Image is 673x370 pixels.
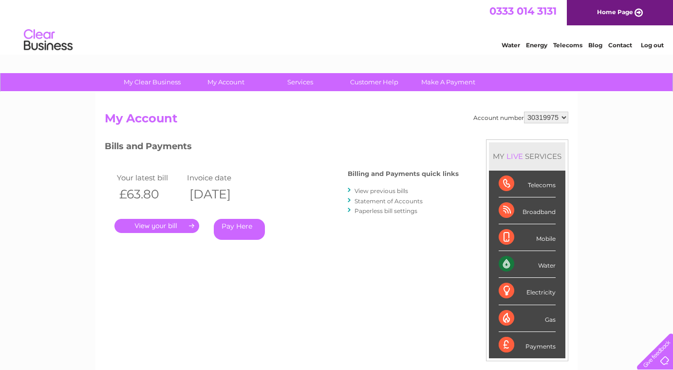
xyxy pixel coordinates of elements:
div: LIVE [505,152,525,161]
img: logo.png [23,25,73,55]
a: View previous bills [355,187,408,195]
div: Telecoms [499,171,556,197]
div: Mobile [499,224,556,251]
a: Customer Help [334,73,414,91]
td: Invoice date [185,171,255,184]
a: Energy [526,41,547,49]
a: My Clear Business [112,73,192,91]
th: £63.80 [114,184,185,204]
h4: Billing and Payments quick links [348,170,459,177]
h3: Bills and Payments [105,139,459,156]
a: Water [502,41,520,49]
th: [DATE] [185,184,255,204]
a: Statement of Accounts [355,197,423,205]
div: Account number [473,112,568,123]
div: MY SERVICES [489,142,565,170]
a: 0333 014 3131 [489,5,557,17]
a: Contact [608,41,632,49]
a: . [114,219,199,233]
a: My Account [186,73,266,91]
a: Paperless bill settings [355,207,417,214]
div: Payments [499,332,556,358]
a: Services [260,73,340,91]
div: Electricity [499,278,556,305]
h2: My Account [105,112,568,130]
a: Log out [641,41,664,49]
div: Water [499,251,556,278]
div: Clear Business is a trading name of Verastar Limited (registered in [GEOGRAPHIC_DATA] No. 3667643... [107,5,567,47]
a: Telecoms [553,41,582,49]
a: Blog [588,41,602,49]
td: Your latest bill [114,171,185,184]
a: Pay Here [214,219,265,240]
div: Gas [499,305,556,332]
a: Make A Payment [408,73,488,91]
div: Broadband [499,197,556,224]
